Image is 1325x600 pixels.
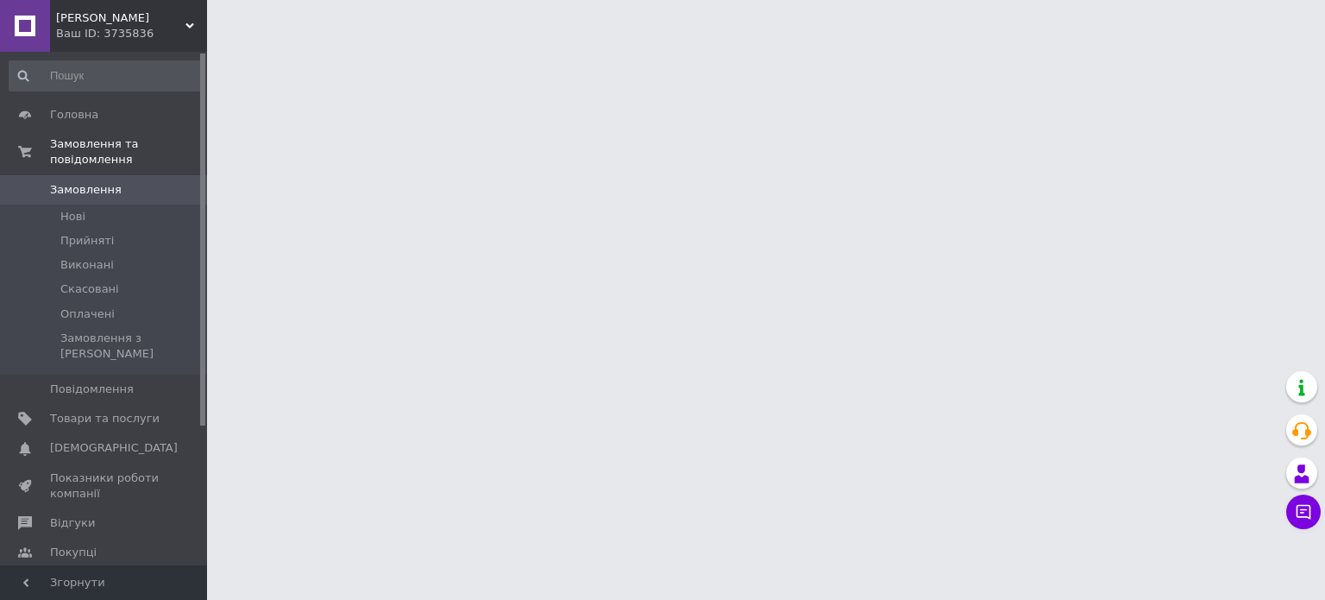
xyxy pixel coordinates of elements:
span: Смарт Мобайл [56,10,185,26]
span: [DEMOGRAPHIC_DATA] [50,440,178,456]
span: Нові [60,209,85,224]
div: Ваш ID: 3735836 [56,26,207,41]
span: Прийняті [60,233,114,249]
span: Замовлення з [PERSON_NAME] [60,331,202,362]
span: Головна [50,107,98,123]
span: Показники роботи компанії [50,471,160,502]
span: Скасовані [60,281,119,297]
span: Відгуки [50,515,95,531]
span: Покупці [50,545,97,560]
span: Виконані [60,257,114,273]
input: Пошук [9,60,204,92]
span: Товари та послуги [50,411,160,426]
span: Оплачені [60,306,115,322]
span: Замовлення [50,182,122,198]
span: Повідомлення [50,382,134,397]
span: Замовлення та повідомлення [50,136,207,167]
button: Чат з покупцем [1286,495,1321,529]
